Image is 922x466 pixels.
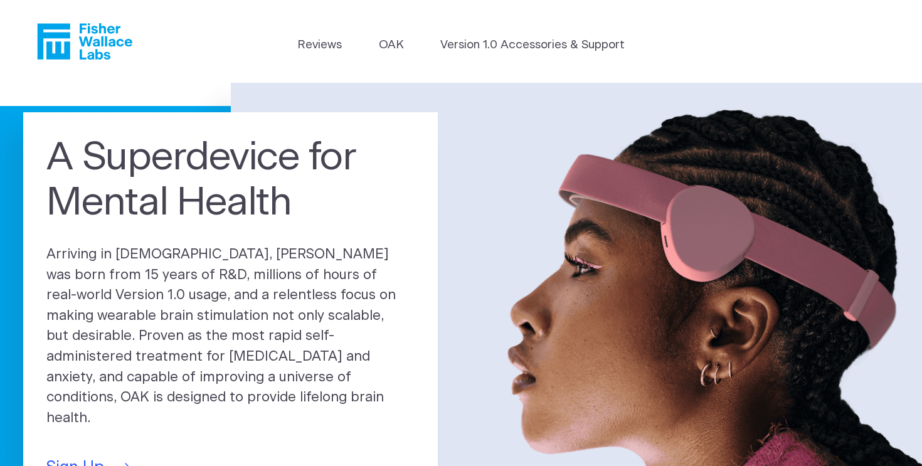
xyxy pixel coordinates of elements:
a: Version 1.0 Accessories & Support [440,36,625,54]
a: Fisher Wallace [37,23,132,60]
h1: A Superdevice for Mental Health [46,135,415,226]
a: OAK [379,36,404,54]
p: Arriving in [DEMOGRAPHIC_DATA], [PERSON_NAME] was born from 15 years of R&D, millions of hours of... [46,245,415,428]
a: Reviews [297,36,342,54]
